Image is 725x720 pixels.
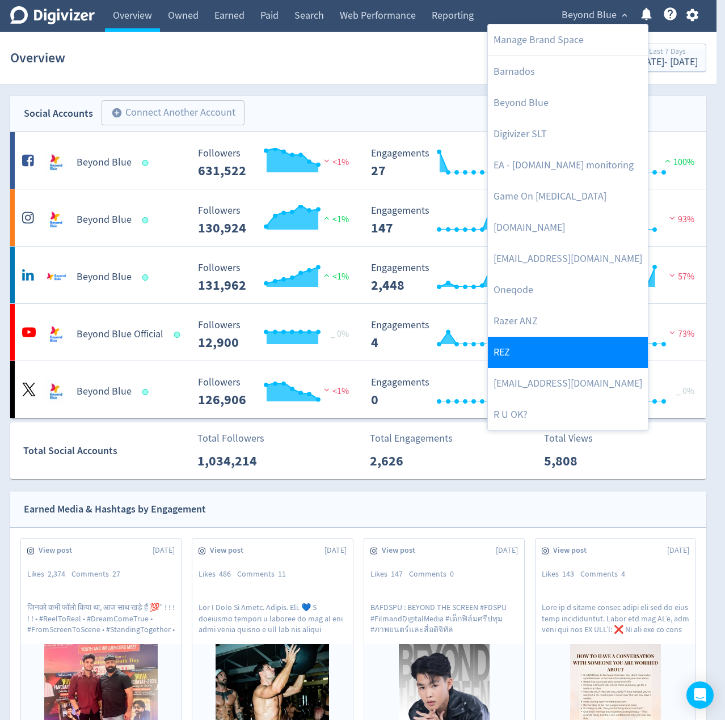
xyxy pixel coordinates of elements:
[488,56,648,87] a: Barnados
[686,681,714,709] div: Open Intercom Messenger
[488,274,648,306] a: Oneqode
[488,399,648,430] a: R U OK?
[488,212,648,243] a: [DOMAIN_NAME]
[488,368,648,399] a: [EMAIL_ADDRESS][DOMAIN_NAME]
[488,181,648,212] a: Game On [MEDICAL_DATA]
[488,24,648,56] a: Manage Brand Space
[488,243,648,274] a: [EMAIL_ADDRESS][DOMAIN_NAME]
[488,118,648,150] a: Digivizer SLT
[488,306,648,337] a: Razer ANZ
[488,337,648,368] a: REZ
[488,87,648,118] a: Beyond Blue
[488,150,648,181] a: EA - [DOMAIN_NAME] monitoring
